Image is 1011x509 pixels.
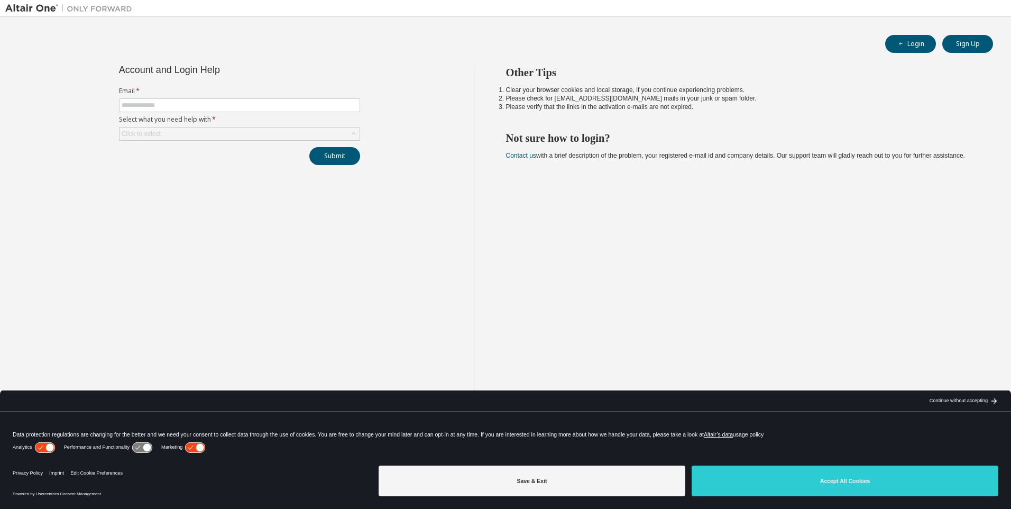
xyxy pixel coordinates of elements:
[885,35,936,53] button: Login
[122,130,161,138] div: Click to select
[119,66,312,74] div: Account and Login Help
[5,3,137,14] img: Altair One
[506,94,975,103] li: Please check for [EMAIL_ADDRESS][DOMAIN_NAME] mails in your junk or spam folder.
[506,103,975,111] li: Please verify that the links in the activation e-mails are not expired.
[120,128,360,140] div: Click to select
[506,66,975,79] h2: Other Tips
[942,35,993,53] button: Sign Up
[506,152,536,159] a: Contact us
[506,131,975,145] h2: Not sure how to login?
[119,87,360,95] label: Email
[119,115,360,124] label: Select what you need help with
[506,152,965,159] span: with a brief description of the problem, your registered e-mail id and company details. Our suppo...
[309,147,360,165] button: Submit
[506,86,975,94] li: Clear your browser cookies and local storage, if you continue experiencing problems.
